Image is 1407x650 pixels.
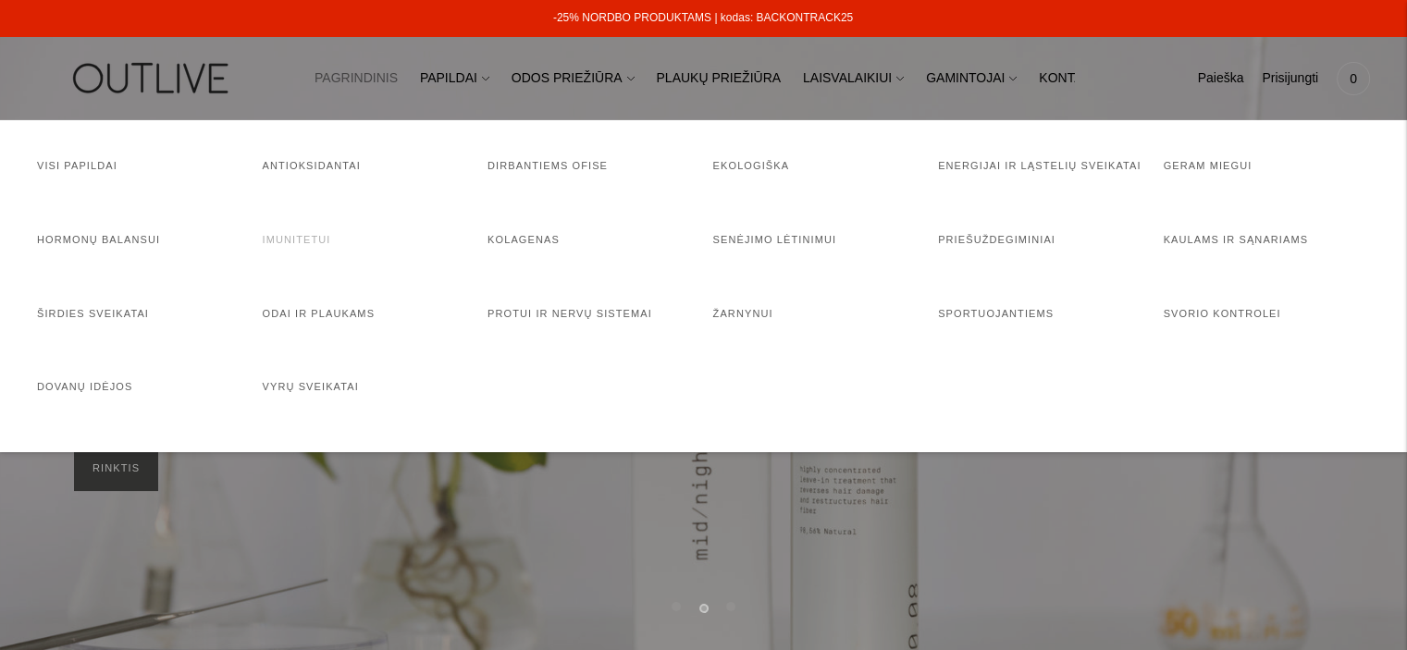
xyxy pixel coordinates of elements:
[926,58,1017,99] a: GAMINTOJAI
[1337,58,1370,99] a: 0
[420,58,489,99] a: PAPILDAI
[1340,66,1366,92] span: 0
[803,58,904,99] a: LAISVALAIKIUI
[1039,58,1110,99] a: KONTAKTAI
[553,11,853,24] a: -25% NORDBO PRODUKTAMS | kodas: BACKONTRACK25
[512,58,635,99] a: ODOS PRIEŽIŪRA
[315,58,398,99] a: PAGRINDINIS
[1197,58,1243,99] a: Paieška
[37,46,268,110] img: OUTLIVE
[1262,58,1318,99] a: Prisijungti
[656,58,781,99] a: PLAUKŲ PRIEŽIŪRA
